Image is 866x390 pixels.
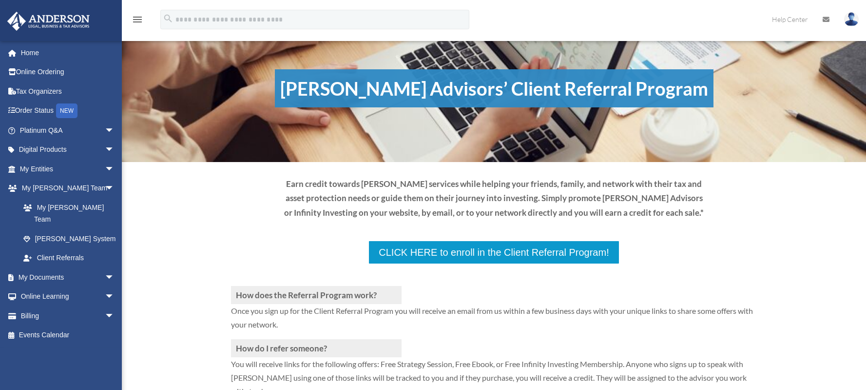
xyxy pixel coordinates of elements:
[844,12,859,26] img: User Pic
[56,103,77,118] div: NEW
[7,43,129,62] a: Home
[7,326,129,345] a: Events Calendar
[284,177,705,220] p: Earn credit towards [PERSON_NAME] services while helping your friends, family, and network with t...
[14,229,129,248] a: [PERSON_NAME] System
[231,304,757,339] p: Once you sign up for the Client Referral Program you will receive an email from us within a few b...
[275,69,713,107] h1: [PERSON_NAME] Advisors’ Client Referral Program
[14,198,129,229] a: My [PERSON_NAME] Team
[7,179,129,198] a: My [PERSON_NAME] Teamarrow_drop_down
[105,179,124,199] span: arrow_drop_down
[7,159,129,179] a: My Entitiesarrow_drop_down
[105,159,124,179] span: arrow_drop_down
[231,339,402,357] h3: How do I refer someone?
[231,286,402,304] h3: How does the Referral Program work?
[132,14,143,25] i: menu
[132,17,143,25] a: menu
[105,306,124,326] span: arrow_drop_down
[105,267,124,287] span: arrow_drop_down
[7,287,129,307] a: Online Learningarrow_drop_down
[105,121,124,141] span: arrow_drop_down
[7,140,129,160] a: Digital Productsarrow_drop_down
[14,248,124,268] a: Client Referrals
[7,101,129,121] a: Order StatusNEW
[105,287,124,307] span: arrow_drop_down
[7,306,129,326] a: Billingarrow_drop_down
[7,267,129,287] a: My Documentsarrow_drop_down
[7,121,129,140] a: Platinum Q&Aarrow_drop_down
[105,140,124,160] span: arrow_drop_down
[368,240,619,265] a: CLICK HERE to enroll in the Client Referral Program!
[4,12,93,31] img: Anderson Advisors Platinum Portal
[7,62,129,82] a: Online Ordering
[163,13,173,24] i: search
[7,82,129,101] a: Tax Organizers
